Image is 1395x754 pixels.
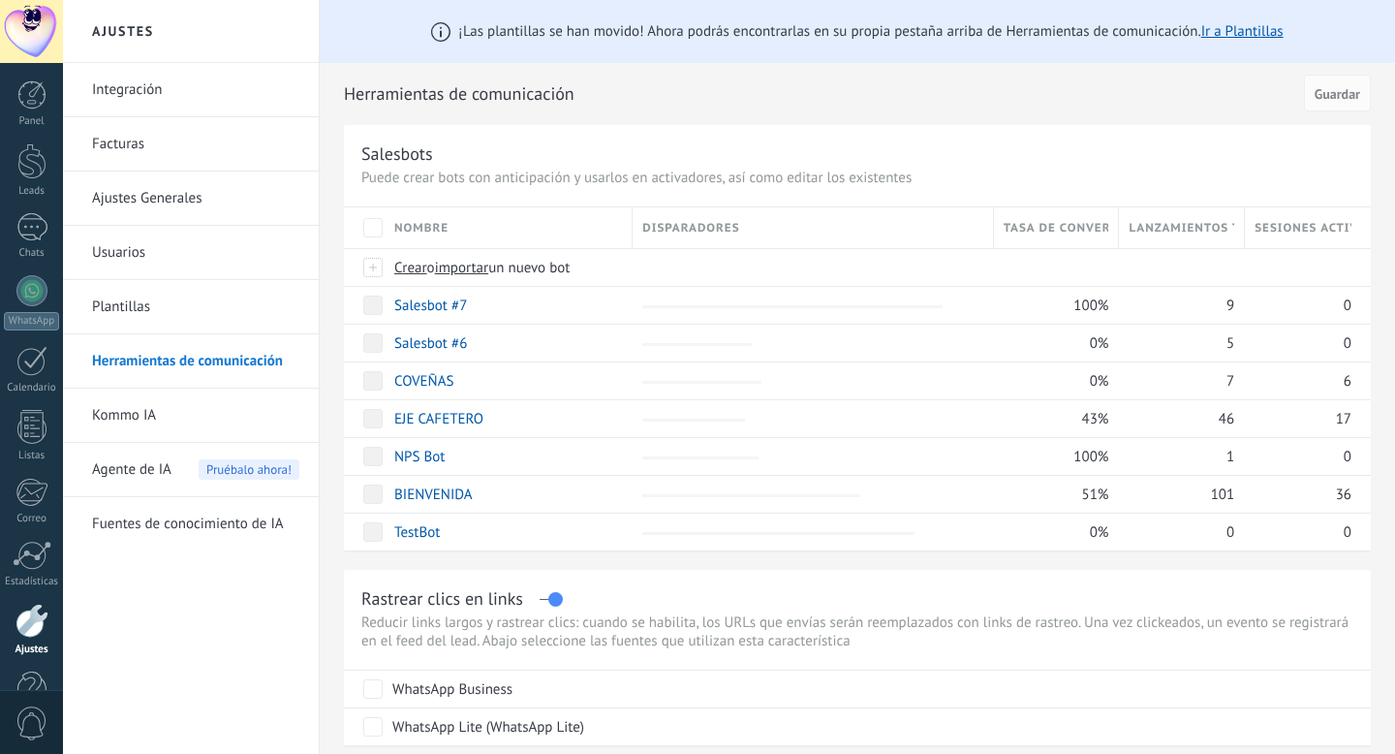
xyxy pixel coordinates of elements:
[1119,400,1235,437] div: 46
[394,259,427,277] span: Crear
[994,514,1110,550] div: 0%
[1226,448,1234,466] span: 1
[1344,448,1351,466] span: 0
[4,450,60,462] div: Listas
[1073,297,1108,315] span: 100%
[1245,514,1351,550] div: 0
[92,334,299,389] a: Herramientas de comunicación
[394,219,449,237] span: Nombre
[1245,325,1351,361] div: 0
[994,362,1110,399] div: 0%
[994,438,1110,475] div: 100%
[435,259,489,277] span: importar
[63,172,319,226] li: Ajustes Generales
[4,247,60,260] div: Chats
[392,680,512,700] div: WhatsApp Business
[1344,523,1351,542] span: 0
[392,718,584,738] div: WhatsApp Lite (WhatsApp Lite)
[394,448,445,466] a: NPS Bot
[1090,523,1109,542] span: 0%
[63,334,319,389] li: Herramientas de comunicación
[4,382,60,394] div: Calendario
[1245,287,1351,324] div: 0
[394,523,440,542] a: TestBot
[344,75,1297,113] h2: Herramientas de comunicación
[1255,219,1351,237] span: Sesiones activas
[1004,219,1109,237] span: Tasa de conversión
[1073,448,1108,466] span: 100%
[1082,410,1109,428] span: 43%
[1119,287,1235,324] div: 9
[63,443,319,497] li: Agente de IA
[1245,362,1351,399] div: 6
[1344,372,1351,391] span: 6
[92,443,299,497] a: Agente de IA Pruébalo ahora!
[92,389,299,443] a: Kommo IA
[92,226,299,280] a: Usuarios
[1226,523,1234,542] span: 0
[1119,476,1235,513] div: 101
[92,63,299,117] a: Integración
[1336,486,1351,504] span: 36
[394,334,467,353] a: Salesbot #6
[1226,334,1234,353] span: 5
[1344,297,1351,315] span: 0
[63,389,319,443] li: Kommo IA
[63,117,319,172] li: Facturas
[1344,334,1351,353] span: 0
[1082,486,1109,504] span: 51%
[92,497,299,551] a: Fuentes de conocimiento de IA
[1211,486,1235,504] span: 101
[92,280,299,334] a: Plantillas
[4,576,60,588] div: Estadísticas
[92,117,299,172] a: Facturas
[63,497,319,550] li: Fuentes de conocimiento de IA
[1090,334,1109,353] span: 0%
[394,372,453,391] a: COVEÑAS
[994,325,1110,361] div: 0%
[488,259,570,277] span: un nuevo bot
[1119,325,1235,361] div: 5
[394,486,473,504] a: BIENVENIDA
[1201,22,1284,41] a: Ir a Plantillas
[994,287,1110,324] div: 100%
[1219,410,1234,428] span: 46
[1315,87,1360,101] span: Guardar
[1336,410,1351,428] span: 17
[1226,297,1234,315] span: 9
[361,613,1353,650] p: Reducir links largos y rastrear clics: cuando se habilita, los URLs que envías serán reemplazados...
[199,459,299,480] span: Pruébalo ahora!
[1090,372,1109,391] span: 0%
[994,476,1110,513] div: 51%
[1245,400,1351,437] div: 17
[1119,438,1235,475] div: 1
[4,644,60,656] div: Ajustes
[92,172,299,226] a: Ajustes Generales
[63,226,319,280] li: Usuarios
[1245,438,1351,475] div: 0
[458,22,1283,41] span: ¡Las plantillas se han movido! Ahora podrás encontrarlas en su propia pestaña arriba de Herramien...
[1226,372,1234,391] span: 7
[63,280,319,334] li: Plantillas
[642,219,739,237] span: Disparadores
[1245,476,1351,513] div: 36
[4,185,60,198] div: Leads
[361,169,1353,187] p: Puede crear bots con anticipación y usarlos en activadores, así como editar los existentes
[1304,75,1371,111] button: Guardar
[92,443,171,497] span: Agente de IA
[1119,514,1235,550] div: 0
[4,312,59,330] div: WhatsApp
[427,259,435,277] span: o
[361,587,523,610] div: Rastrear clics en links
[394,297,467,315] a: Salesbot #7
[361,142,433,165] div: Salesbots
[994,400,1110,437] div: 43%
[1129,219,1234,237] span: Lanzamientos totales
[394,410,483,428] a: EJE CAFETERO
[63,63,319,117] li: Integración
[4,115,60,128] div: Panel
[1119,362,1235,399] div: 7
[4,513,60,525] div: Correo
